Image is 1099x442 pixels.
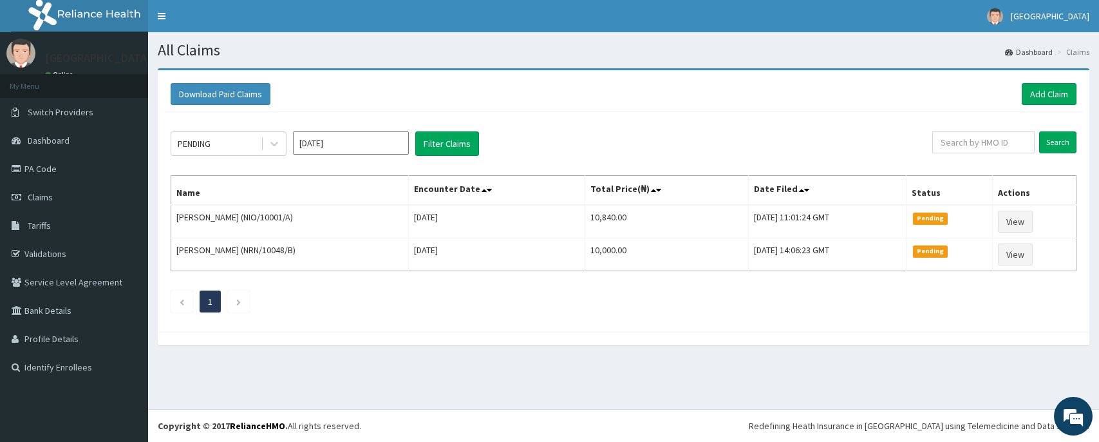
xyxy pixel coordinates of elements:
td: 10,840.00 [585,205,749,238]
img: User Image [987,8,1003,24]
button: Filter Claims [415,131,479,156]
a: Previous page [179,296,185,307]
th: Actions [993,176,1076,206]
span: Pending [913,245,948,257]
th: Name [171,176,409,206]
a: View [998,244,1033,265]
p: [GEOGRAPHIC_DATA] [45,52,151,64]
li: Claims [1054,46,1089,57]
span: Switch Providers [28,106,93,118]
button: Download Paid Claims [171,83,270,105]
a: RelianceHMO [230,420,285,432]
span: Pending [913,213,948,224]
div: PENDING [178,137,211,150]
span: Tariffs [28,220,51,231]
td: [PERSON_NAME] (NIO/10001/A) [171,205,409,238]
th: Encounter Date [409,176,585,206]
h1: All Claims [158,42,1089,59]
a: Dashboard [1005,46,1053,57]
input: Search by HMO ID [932,131,1035,153]
td: [PERSON_NAME] (NRN/10048/B) [171,238,409,271]
img: User Image [6,39,35,68]
th: Status [906,176,992,206]
a: Next page [236,296,241,307]
input: Search [1039,131,1076,153]
a: Online [45,70,76,79]
span: [GEOGRAPHIC_DATA] [1011,10,1089,22]
td: 10,000.00 [585,238,749,271]
a: Page 1 is your current page [208,296,212,307]
span: Claims [28,191,53,203]
td: [DATE] [409,238,585,271]
th: Date Filed [749,176,906,206]
th: Total Price(₦) [585,176,749,206]
footer: All rights reserved. [148,409,1099,442]
td: [DATE] 14:06:23 GMT [749,238,906,271]
td: [DATE] 11:01:24 GMT [749,205,906,238]
a: Add Claim [1022,83,1076,105]
input: Select Month and Year [293,131,409,155]
a: View [998,211,1033,233]
strong: Copyright © 2017 . [158,420,288,432]
td: [DATE] [409,205,585,238]
div: Redefining Heath Insurance in [GEOGRAPHIC_DATA] using Telemedicine and Data Science! [749,419,1089,432]
span: Dashboard [28,135,70,146]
